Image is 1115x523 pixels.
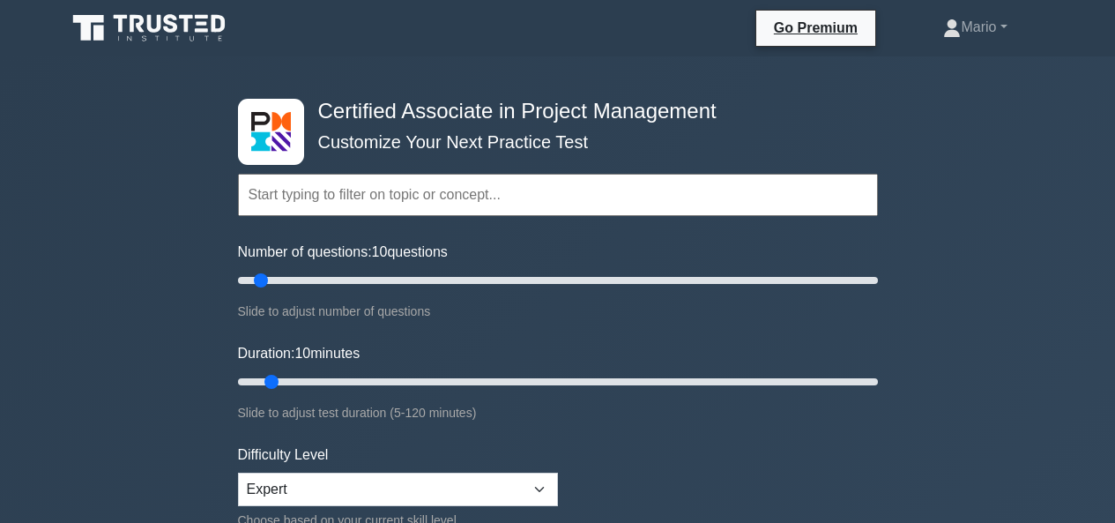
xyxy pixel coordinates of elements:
div: Slide to adjust number of questions [238,301,878,322]
h4: Certified Associate in Project Management [311,99,792,124]
div: Slide to adjust test duration (5-120 minutes) [238,402,878,423]
label: Difficulty Level [238,445,329,466]
label: Duration: minutes [238,343,361,364]
a: Mario [901,10,1049,45]
label: Number of questions: questions [238,242,448,263]
input: Start typing to filter on topic or concept... [238,174,878,216]
span: 10 [294,346,310,361]
a: Go Premium [763,17,868,39]
span: 10 [372,244,388,259]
